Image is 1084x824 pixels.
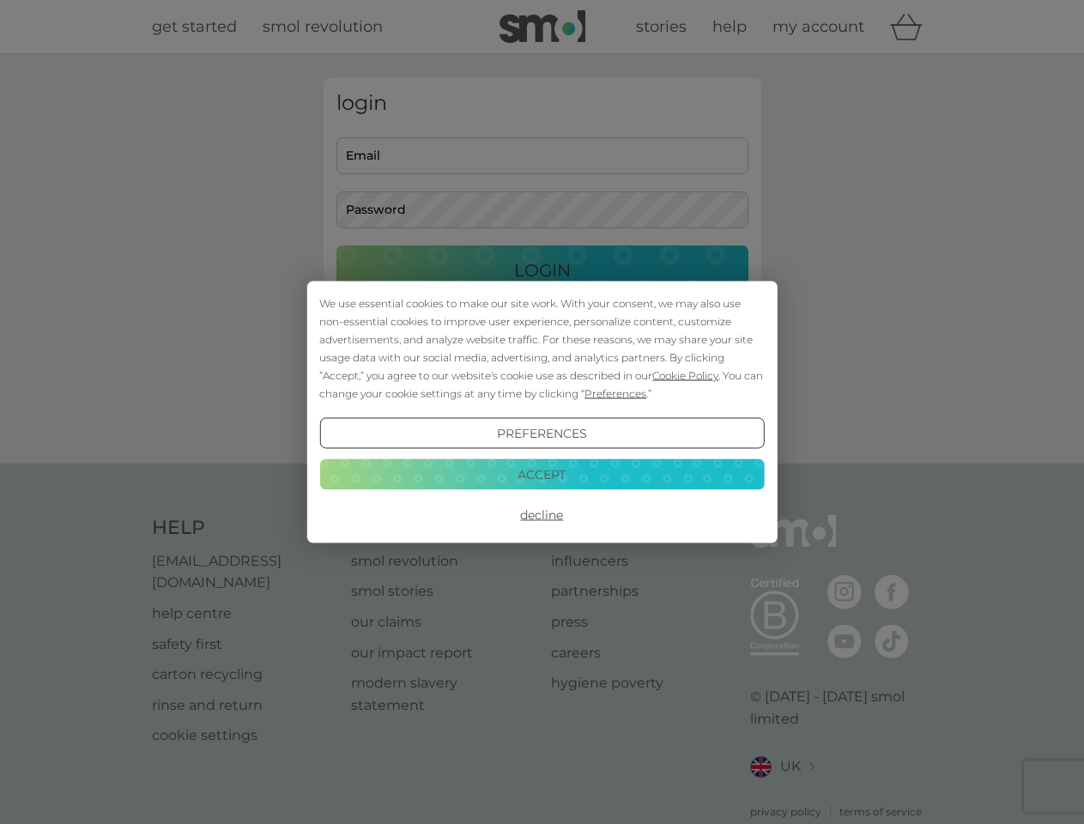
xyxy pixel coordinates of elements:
[319,294,764,403] div: We use essential cookies to make our site work. With your consent, we may also use non-essential ...
[584,387,646,400] span: Preferences
[319,418,764,449] button: Preferences
[306,282,777,543] div: Cookie Consent Prompt
[319,458,764,489] button: Accept
[652,369,718,382] span: Cookie Policy
[319,500,764,530] button: Decline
